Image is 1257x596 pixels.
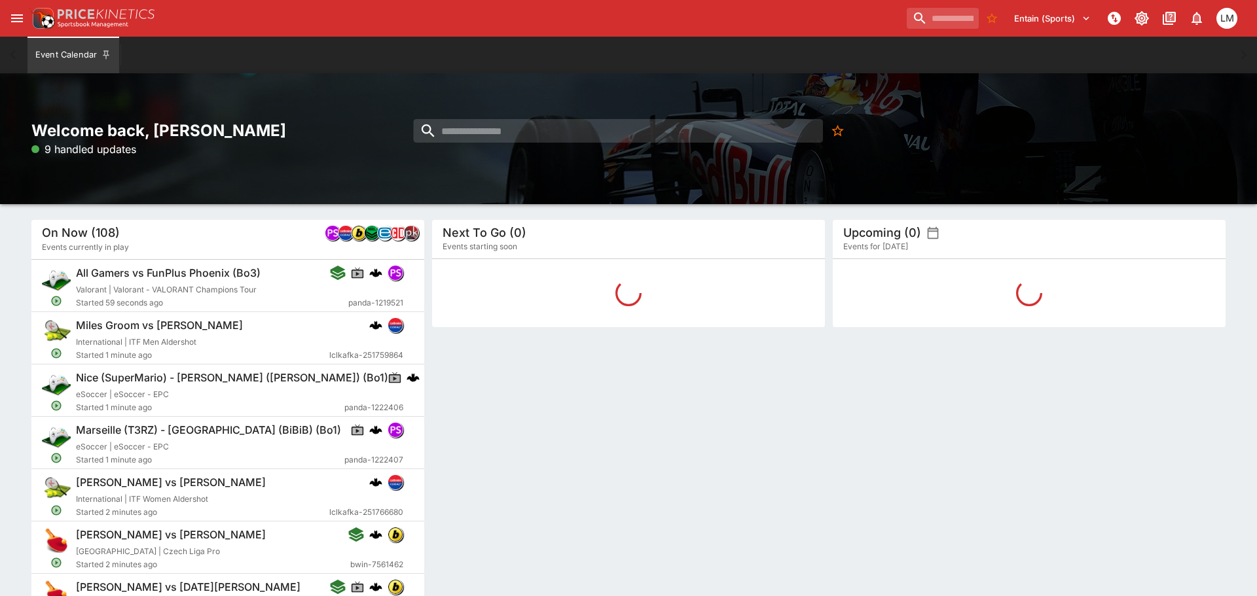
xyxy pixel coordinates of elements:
img: lclkafka.png [338,226,353,240]
span: Started 2 minutes ago [76,558,350,571]
button: Toggle light/dark mode [1130,7,1154,30]
svg: Open [50,557,62,569]
svg: Open [50,295,62,307]
img: Sportsbook Management [58,22,128,27]
img: logo-cerberus.svg [369,476,382,489]
span: panda-1219521 [348,296,403,309]
button: No Bookmarks [826,119,849,143]
img: esports.png [42,370,71,398]
span: Events currently in play [42,241,129,254]
span: International | ITF Men Aldershot [76,337,196,347]
button: Luigi Mollo [1212,4,1241,33]
h5: Next To Go (0) [443,225,526,240]
div: cerberus [369,319,382,332]
button: open drawer [5,7,29,30]
img: bwin.png [352,226,366,240]
img: logo-cerberus.svg [369,528,382,541]
img: bwin.png [388,580,403,594]
h6: Miles Groom vs [PERSON_NAME] [76,319,243,332]
span: Valorant | Valorant - VALORANT Champions Tour [76,285,257,294]
div: pandascore [388,422,403,438]
img: logo-cerberus.svg [369,580,382,593]
button: settings [926,226,939,239]
div: pricekinetics [403,225,419,241]
p: 9 handled updates [31,141,136,157]
img: pandascore.png [325,226,340,240]
img: pandascore.png [388,266,403,280]
div: pandascore [325,225,340,241]
img: logo-cerberus.svg [369,266,382,279]
input: search [907,8,979,29]
img: bwin.png [388,527,403,542]
div: cerberus [369,423,382,436]
button: NOT Connected to PK [1102,7,1126,30]
img: logo-cerberus.svg [369,423,382,436]
img: tennis.png [42,317,71,346]
img: lclkafka.png [388,475,403,489]
span: [GEOGRAPHIC_DATA] | Czech Liga Pro [76,546,220,556]
svg: Open [50,452,62,464]
h6: [PERSON_NAME] vs [DATE][PERSON_NAME] [76,580,301,594]
span: panda-1222407 [344,453,403,466]
div: Luigi Mollo [1216,8,1237,29]
span: bwin-7561462 [350,558,403,571]
div: bwin [388,527,403,542]
div: cerberus [369,476,382,489]
div: lclkafka [388,317,403,333]
div: bwin [388,579,403,595]
img: logo-cerberus.svg [369,319,382,332]
span: lclkafka-251759864 [329,349,403,362]
span: Started 2 minutes ago [76,506,329,519]
span: International | ITF Women Aldershot [76,494,208,504]
span: Events for [DATE] [843,240,908,253]
span: lclkafka-251766680 [329,506,403,519]
img: lclkafka.png [388,318,403,332]
h6: Marseille (T3RZ) - [GEOGRAPHIC_DATA] (BiBiB) (Bo1) [76,423,341,437]
div: nrl [364,225,380,241]
div: bwin [351,225,367,241]
img: PriceKinetics [58,9,155,19]
svg: Open [50,347,62,359]
h6: Nice (SuperMario) - [PERSON_NAME] ([PERSON_NAME]) (Bo1) [76,371,388,385]
img: pandascore.png [388,423,403,437]
h2: Welcome back, [PERSON_NAME] [31,120,424,141]
button: Notifications [1185,7,1209,30]
span: Started 59 seconds ago [76,296,348,309]
div: championdata [390,225,406,241]
button: Documentation [1157,7,1181,30]
h5: Upcoming (0) [843,225,921,240]
span: panda-1222406 [344,401,403,414]
img: esports.png [42,265,71,294]
span: Started 1 minute ago [76,453,344,466]
img: pricekinetics.png [404,226,418,240]
button: Select Tenant [1006,8,1099,29]
h6: [PERSON_NAME] vs [PERSON_NAME] [76,528,266,542]
h5: On Now (108) [42,225,120,240]
img: PriceKinetics Logo [29,5,55,31]
button: Event Calendar [27,37,119,73]
img: esports.png [42,422,71,451]
svg: Open [50,400,62,412]
span: Started 1 minute ago [76,401,344,414]
span: Started 1 minute ago [76,349,329,362]
div: pandascore [388,265,403,281]
span: Events starting soon [443,240,517,253]
svg: Open [50,504,62,516]
div: cerberus [369,528,382,541]
input: search [413,119,822,143]
img: tennis.png [42,474,71,503]
button: No Bookmarks [981,8,1002,29]
div: lclkafka [388,474,403,490]
h6: All Gamers vs FunPlus Phoenix (Bo3) [76,266,261,280]
div: cerberus [369,266,382,279]
div: cerberus [369,580,382,593]
div: cerberus [407,371,420,384]
div: lclkafka [338,225,354,241]
img: logo-cerberus.svg [407,371,420,384]
img: championdata.png [391,226,405,240]
h6: [PERSON_NAME] vs [PERSON_NAME] [76,476,266,489]
div: betradar [377,225,393,241]
img: betradar.png [378,226,392,240]
span: eSoccer | eSoccer - EPC [76,389,169,399]
span: eSoccer | eSoccer - EPC [76,442,169,451]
